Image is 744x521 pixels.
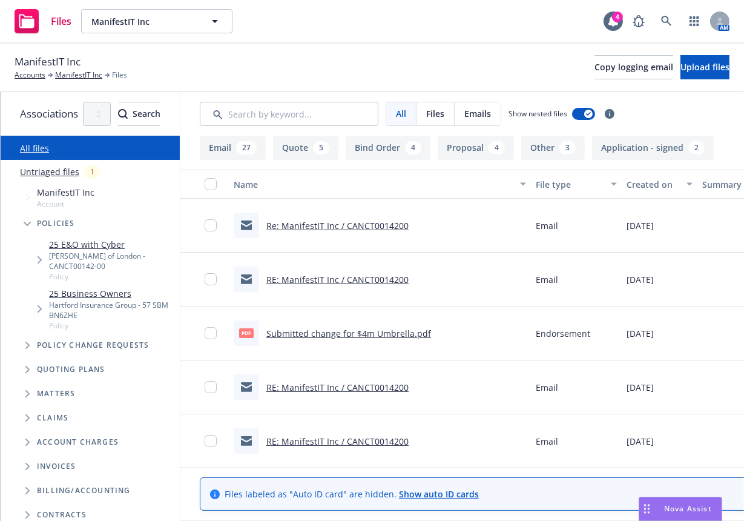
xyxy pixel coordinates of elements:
div: Drag to move [639,497,654,520]
a: Show auto ID cards [399,488,479,500]
div: 5 [313,141,329,154]
input: Toggle Row Selected [205,219,217,231]
button: Nova Assist [639,497,722,521]
div: File type [536,178,604,191]
div: 1 [84,165,100,179]
a: ManifestIT Inc [55,70,102,81]
span: Nova Assist [664,503,712,514]
span: All [396,107,406,120]
a: Files [10,4,76,38]
span: Files [426,107,444,120]
span: Files [112,70,127,81]
span: Show nested files [509,108,567,119]
span: Policy [49,320,175,331]
input: Toggle Row Selected [205,381,217,393]
input: Search by keyword... [200,102,378,126]
span: Email [536,435,558,448]
button: Upload files [680,55,729,79]
span: Emails [464,107,491,120]
div: 3 [559,141,576,154]
a: RE: ManifestIT Inc / CANCT0014200 [266,436,409,447]
div: 2 [688,141,705,154]
button: Name [229,170,531,199]
span: Account charges [37,439,119,446]
div: 27 [236,141,257,154]
span: Billing/Accounting [37,487,131,494]
a: Accounts [15,70,45,81]
button: Copy logging email [594,55,673,79]
span: Files [51,16,71,26]
span: Files labeled as "Auto ID card" are hidden. [225,488,479,500]
input: Select all [205,178,217,190]
input: Toggle Row Selected [205,435,217,447]
a: Untriaged files [20,165,79,178]
button: Created on [622,170,697,199]
a: Submitted change for $4m Umbrella.pdf [266,328,431,339]
button: Quote [273,136,338,160]
span: Policy [49,271,175,282]
span: Quoting plans [37,366,105,373]
a: All files [20,142,49,154]
a: 25 E&O with Cyber [49,238,175,251]
button: Proposal [438,136,514,160]
div: [PERSON_NAME] of London - CANCT00142-00 [49,251,175,271]
button: ManifestIT Inc [81,9,232,33]
span: Policy change requests [37,342,149,349]
div: Search [118,102,160,125]
span: Claims [37,414,68,422]
div: 4 [489,141,505,154]
span: [DATE] [627,273,654,286]
span: Matters [37,390,75,397]
button: Bind Order [346,136,430,160]
button: Email [200,136,266,160]
span: ManifestIT Inc [37,186,94,199]
span: Upload files [680,61,729,73]
button: File type [531,170,622,199]
span: Policies [37,220,75,227]
span: pdf [239,328,254,337]
span: ManifestIT Inc [91,15,196,28]
span: Invoices [37,463,76,470]
button: Application - signed [592,136,714,160]
span: [DATE] [627,327,654,340]
span: [DATE] [627,219,654,232]
span: Copy logging email [594,61,673,73]
div: Created on [627,178,679,191]
a: 25 Business Owners [49,287,175,300]
a: RE: ManifestIT Inc / CANCT0014200 [266,382,409,393]
svg: Search [118,109,128,119]
a: Report a Bug [627,9,651,33]
input: Toggle Row Selected [205,273,217,285]
span: Email [536,219,558,232]
a: RE: ManifestIT Inc / CANCT0014200 [266,274,409,285]
button: Other [521,136,585,160]
div: 4 [405,141,421,154]
a: Search [654,9,679,33]
a: Re: ManifestIT Inc / CANCT0014200 [266,220,409,231]
div: Tree Example [1,184,180,479]
span: Associations [20,106,78,122]
div: Name [234,178,513,191]
span: [DATE] [627,435,654,448]
span: Email [536,273,558,286]
span: Endorsement [536,327,590,340]
div: Hartford Insurance Group - 57 SBM BN6ZHE [49,300,175,320]
span: ManifestIT Inc [15,54,81,70]
button: SearchSearch [118,102,160,126]
span: Account [37,199,94,209]
input: Toggle Row Selected [205,327,217,339]
div: 4 [612,12,623,22]
span: Contracts [37,511,87,519]
span: Email [536,381,558,394]
a: Switch app [682,9,706,33]
span: [DATE] [627,381,654,394]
